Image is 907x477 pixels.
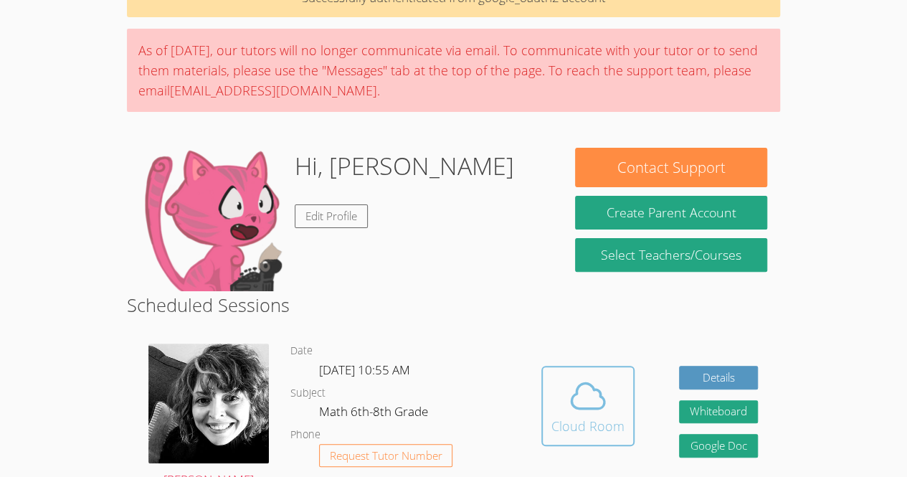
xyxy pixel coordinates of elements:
[290,426,320,444] dt: Phone
[295,204,368,228] a: Edit Profile
[679,400,758,424] button: Whiteboard
[575,238,766,272] a: Select Teachers/Courses
[319,402,431,426] dd: Math 6th-8th Grade
[140,148,283,291] img: default.png
[679,366,758,389] a: Details
[541,366,635,446] button: Cloud Room
[330,450,442,461] span: Request Tutor Number
[575,148,766,187] button: Contact Support
[127,291,780,318] h2: Scheduled Sessions
[290,384,326,402] dt: Subject
[679,434,758,458] a: Google Doc
[290,342,313,360] dt: Date
[319,362,410,378] span: [DATE] 10:55 AM
[148,344,269,463] img: avatar.png
[551,416,625,436] div: Cloud Room
[575,196,766,230] button: Create Parent Account
[295,148,514,184] h1: Hi, [PERSON_NAME]
[127,29,780,112] div: As of [DATE], our tutors will no longer communicate via email. To communicate with your tutor or ...
[319,444,453,468] button: Request Tutor Number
